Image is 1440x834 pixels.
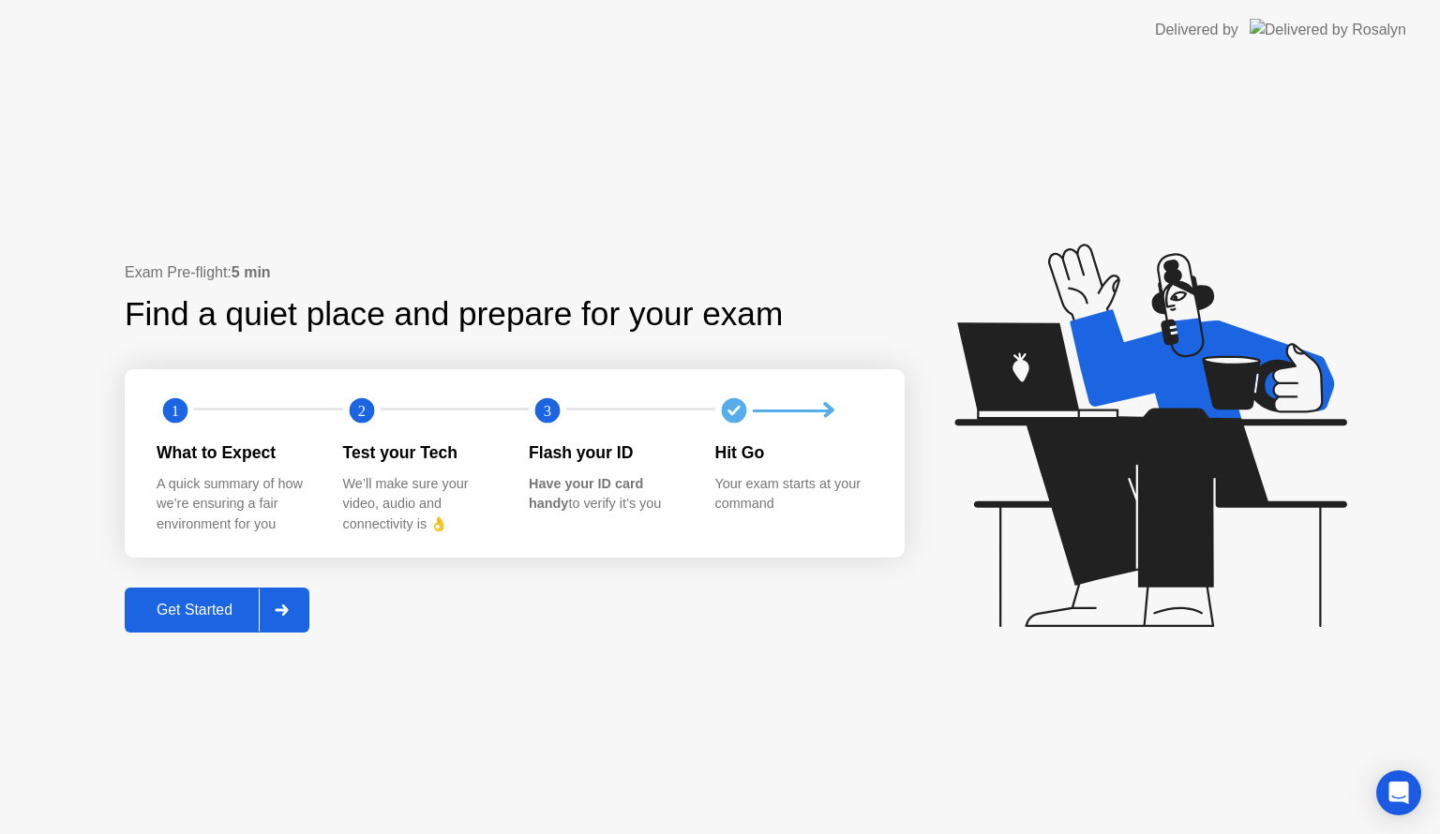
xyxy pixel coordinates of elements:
div: Open Intercom Messenger [1376,770,1421,815]
b: 5 min [232,264,271,280]
text: 2 [357,402,365,420]
img: Delivered by Rosalyn [1250,19,1406,40]
b: Have your ID card handy [529,476,643,512]
div: Hit Go [715,440,872,465]
div: to verify it’s you [529,474,685,514]
text: 3 [544,402,551,420]
div: What to Expect [157,440,313,465]
div: Delivered by [1155,19,1238,41]
text: 1 [172,402,179,420]
div: Test your Tech [343,440,500,465]
div: Exam Pre-flight: [125,261,905,284]
button: Get Started [125,588,309,633]
div: Get Started [130,602,259,618]
div: Find a quiet place and prepare for your exam [125,290,786,339]
div: We’ll make sure your video, audio and connectivity is 👌 [343,474,500,535]
div: Flash your ID [529,440,685,465]
div: A quick summary of how we’re ensuring a fair environment for you [157,474,313,535]
div: Your exam starts at your command [715,474,872,514]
